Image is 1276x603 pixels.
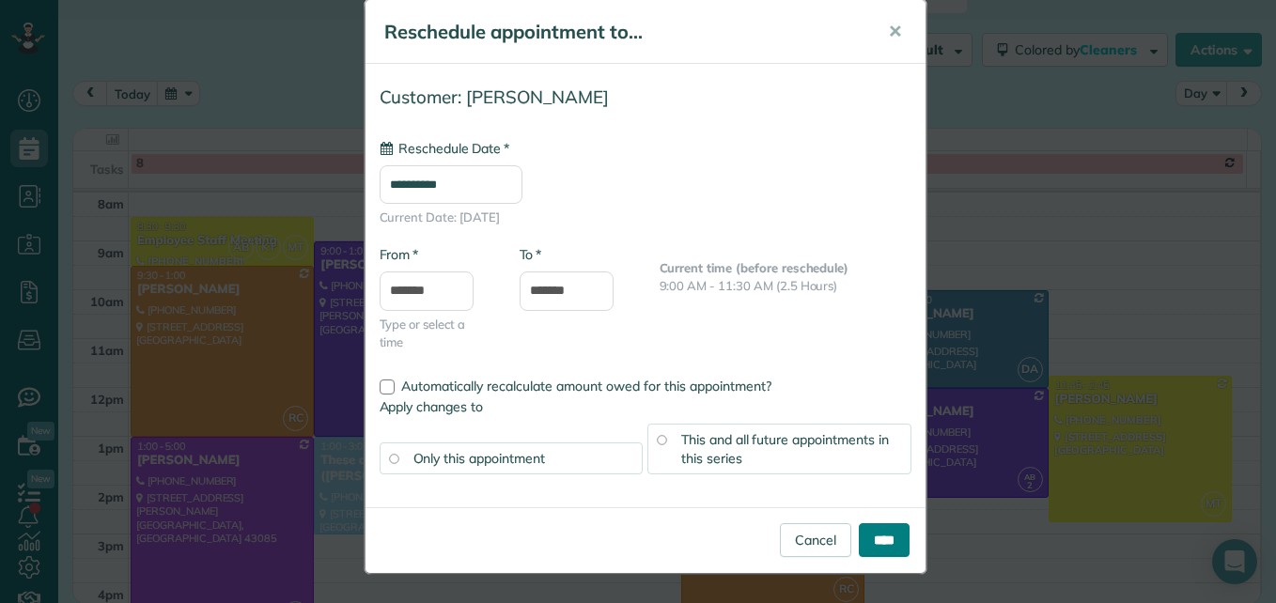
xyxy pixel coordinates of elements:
b: Current time (before reschedule) [660,260,849,275]
a: Cancel [780,523,851,557]
span: ✕ [888,21,902,42]
span: Only this appointment [413,450,545,467]
span: Automatically recalculate amount owed for this appointment? [401,378,771,394]
label: Reschedule Date [380,139,509,158]
input: This and all future appointments in this series [657,435,666,444]
h4: Customer: [PERSON_NAME] [380,87,911,107]
p: 9:00 AM - 11:30 AM (2.5 Hours) [660,277,911,295]
span: This and all future appointments in this series [681,431,889,467]
span: Current Date: [DATE] [380,209,911,226]
h5: Reschedule appointment to... [384,19,862,45]
label: Apply changes to [380,397,911,416]
input: Only this appointment [389,454,398,463]
label: To [520,245,541,264]
label: From [380,245,418,264]
span: Type or select a time [380,316,491,351]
